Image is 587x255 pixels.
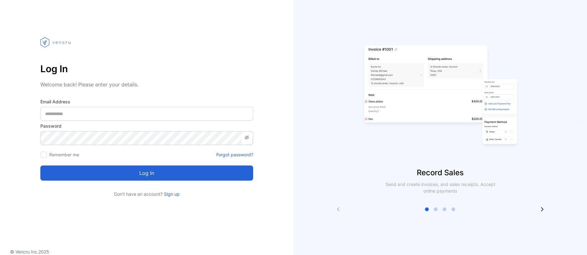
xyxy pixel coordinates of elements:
p: Don't have an account? [40,191,253,197]
label: Password [40,123,253,129]
a: Sign up [163,191,180,197]
p: Send and create invoices, and sales receipts. Accept online payments [380,181,501,194]
img: vencru logo [40,25,72,59]
p: Log In [40,61,253,76]
button: Log in [40,165,253,181]
a: Forgot password? [216,151,253,158]
label: Email Address [40,98,253,105]
p: Welcome back! Please enter your details. [40,81,253,88]
label: Remember me [49,152,79,157]
p: Record Sales [293,167,587,178]
img: slider image [362,25,519,167]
